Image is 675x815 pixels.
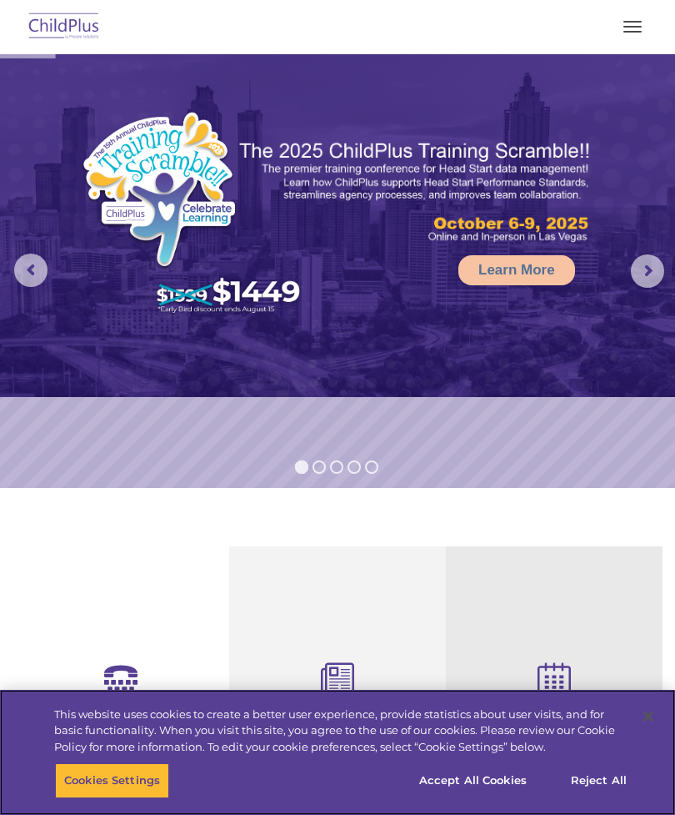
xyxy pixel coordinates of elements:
button: Reject All [547,763,651,798]
a: Learn More [458,255,575,285]
button: Accept All Cookies [410,763,536,798]
img: ChildPlus by Procare Solutions [25,8,103,47]
div: This website uses cookies to create a better user experience, provide statistics about user visit... [54,707,628,756]
button: Close [630,698,667,735]
button: Cookies Settings [55,763,169,798]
